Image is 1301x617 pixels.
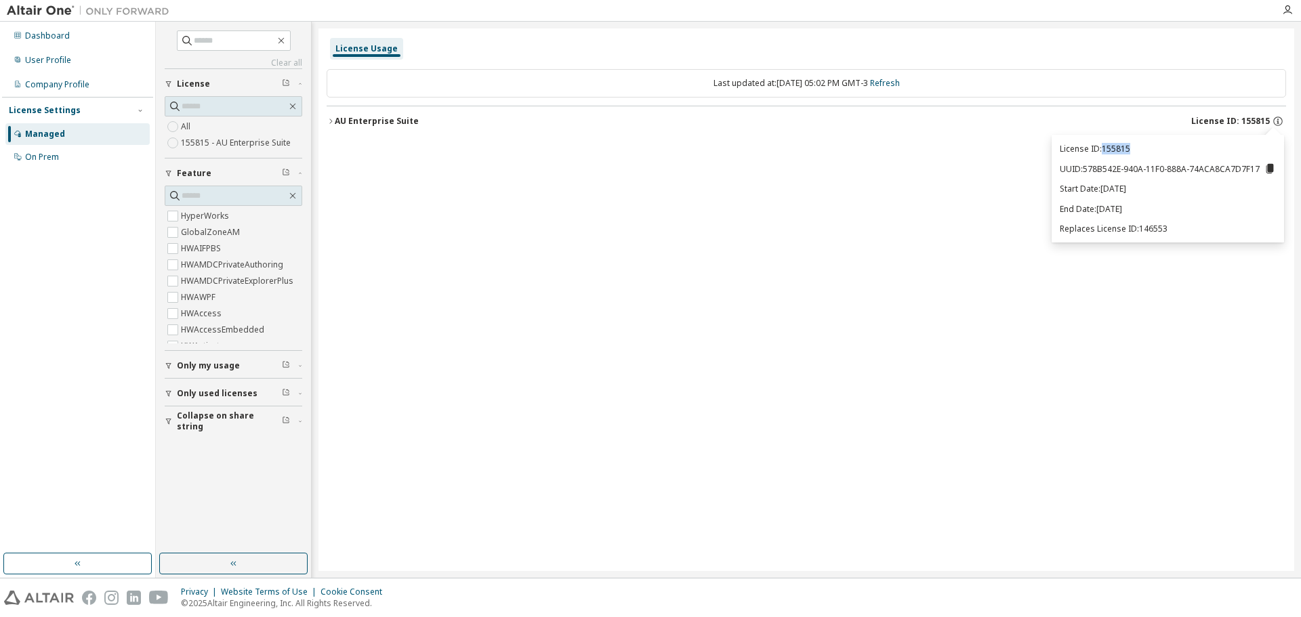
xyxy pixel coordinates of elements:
img: Altair One [7,4,176,18]
label: HWAccess [181,305,224,322]
button: License [165,69,302,99]
img: altair_logo.svg [4,591,74,605]
span: Clear filter [282,416,290,427]
a: Refresh [870,77,900,89]
div: User Profile [25,55,71,66]
div: Company Profile [25,79,89,90]
p: Start Date: [DATE] [1060,183,1276,194]
a: Clear all [165,58,302,68]
span: Feature [177,168,211,179]
span: Clear filter [282,388,290,399]
span: Clear filter [282,360,290,371]
p: License ID: 155815 [1060,143,1276,154]
img: linkedin.svg [127,591,141,605]
button: Only my usage [165,351,302,381]
p: Replaces License ID: 146553 [1060,223,1276,234]
div: Dashboard [25,30,70,41]
label: 155815 - AU Enterprise Suite [181,135,293,151]
img: instagram.svg [104,591,119,605]
label: HyperWorks [181,208,232,224]
span: License ID: 155815 [1191,116,1270,127]
span: Only my usage [177,360,240,371]
span: Clear filter [282,168,290,179]
p: © 2025 Altair Engineering, Inc. All Rights Reserved. [181,597,390,609]
p: UUID: 578B542E-940A-11F0-888A-74ACA8CA7D7F17 [1060,163,1276,175]
div: On Prem [25,152,59,163]
label: HWAMDCPrivateAuthoring [181,257,286,273]
span: Only used licenses [177,388,257,399]
label: All [181,119,193,135]
span: Collapse on share string [177,410,282,432]
p: End Date: [DATE] [1060,203,1276,215]
div: AU Enterprise Suite [335,116,419,127]
img: facebook.svg [82,591,96,605]
div: Managed [25,129,65,140]
div: Website Terms of Use [221,587,321,597]
button: Feature [165,158,302,188]
label: GlobalZoneAM [181,224,243,240]
div: Last updated at: [DATE] 05:02 PM GMT-3 [327,69,1286,98]
label: HWAccessEmbedded [181,322,267,338]
div: Cookie Consent [321,587,390,597]
label: HWAMDCPrivateExplorerPlus [181,273,296,289]
span: License [177,79,210,89]
label: HWAIFPBS [181,240,224,257]
button: Collapse on share string [165,406,302,436]
button: Only used licenses [165,379,302,408]
span: Clear filter [282,79,290,89]
label: HWAWPF [181,289,218,305]
button: AU Enterprise SuiteLicense ID: 155815 [327,106,1286,136]
img: youtube.svg [149,591,169,605]
div: Privacy [181,587,221,597]
div: License Usage [335,43,398,54]
div: License Settings [9,105,81,116]
label: HWActivate [181,338,227,354]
